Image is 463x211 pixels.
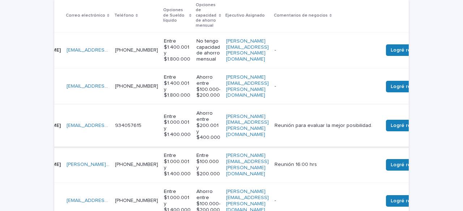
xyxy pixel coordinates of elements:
[67,84,148,89] a: [EMAIL_ADDRESS][DOMAIN_NAME]
[115,48,158,53] a: [PHONE_NUMBER]
[115,162,158,167] a: [PHONE_NUMBER]
[67,123,148,128] a: [EMAIL_ADDRESS][DOMAIN_NAME]
[386,195,437,207] button: Logré re agendar
[163,8,184,23] font: Opciones de Sueldo líquido
[386,44,437,56] button: Logré re agendar
[226,39,269,62] font: [PERSON_NAME][EMAIL_ADDRESS][PERSON_NAME][DOMAIN_NAME]
[274,13,328,18] font: Comentarios de negocios
[226,153,269,177] a: [PERSON_NAME][EMAIL_ADDRESS][PERSON_NAME][DOMAIN_NAME]
[386,120,437,131] button: Logré re agendar
[275,48,276,53] font: -
[67,48,148,53] a: [EMAIL_ADDRESS][DOMAIN_NAME]
[115,123,141,128] a: 934057615
[164,75,191,98] font: Entre $1.400.001 y $1.800.000
[164,39,191,62] font: Entre $1.400.001 y $1.800.000
[67,198,148,203] a: [EMAIL_ADDRESS][DOMAIN_NAME]
[114,13,134,18] font: Teléfono
[196,39,221,62] font: No tengo capacidad de ahorro mensual
[386,159,437,171] button: Logré re agendar
[226,114,269,137] font: [PERSON_NAME][EMAIL_ADDRESS][PERSON_NAME][DOMAIN_NAME]
[67,162,227,167] a: [PERSON_NAME][DOMAIN_NAME][EMAIL_ADDRESS][DOMAIN_NAME]
[226,75,269,98] font: [PERSON_NAME][EMAIL_ADDRESS][PERSON_NAME][DOMAIN_NAME]
[391,48,432,53] font: Logré re agendar
[225,13,265,18] font: Ejecutivo Asignado
[226,38,269,62] a: [PERSON_NAME][EMAIL_ADDRESS][PERSON_NAME][DOMAIN_NAME]
[196,75,222,98] font: Ahorro entre $100.000- $200.000
[391,162,432,167] font: Logré re agendar
[226,74,269,98] a: [PERSON_NAME][EMAIL_ADDRESS][PERSON_NAME][DOMAIN_NAME]
[391,198,432,203] font: Logré re agendar
[226,153,269,176] font: [PERSON_NAME][EMAIL_ADDRESS][PERSON_NAME][DOMAIN_NAME]
[164,114,191,137] font: Entre $1.000.001 y $1.400.000
[391,84,432,89] font: Logré re agendar
[275,162,317,167] font: Reunión 16:00 hrs
[226,114,269,138] a: [PERSON_NAME][EMAIL_ADDRESS][PERSON_NAME][DOMAIN_NAME]
[275,198,276,203] font: -
[386,81,437,92] button: Logré re agendar
[66,13,105,18] font: Correo electrónico
[115,198,158,203] a: [PHONE_NUMBER]
[115,84,158,89] a: [PHONE_NUMBER]
[164,153,191,176] font: Entre $1.000.001 y $1.400.000
[391,123,432,128] font: Logré re agendar
[196,153,220,176] font: Entre $100.000 y $200.000
[275,84,276,89] font: -
[196,3,216,28] font: Opciones de capacidad de ahorro mensual
[196,111,220,140] font: Ahorro entre $200.001 y $400.000
[275,123,372,128] font: Reunión para evaluar la mejor posibilidad.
